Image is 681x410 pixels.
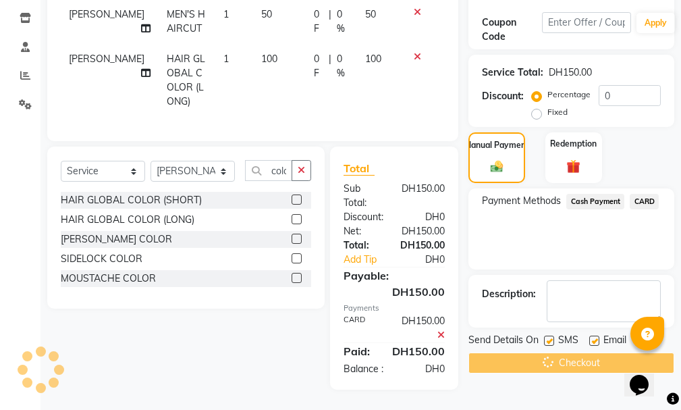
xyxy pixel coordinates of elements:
[61,232,172,247] div: [PERSON_NAME] COLOR
[390,238,455,253] div: DH150.00
[547,88,591,101] label: Percentage
[329,52,331,80] span: |
[487,159,507,174] img: _cash.svg
[333,253,404,267] a: Add Tip
[550,138,597,150] label: Redemption
[547,106,568,118] label: Fixed
[464,139,529,151] label: Manual Payment
[61,272,156,286] div: MOUSTACHE COLOR
[333,343,382,359] div: Paid:
[482,89,524,103] div: Discount:
[404,253,455,267] div: DH0
[391,182,455,210] div: DH150.00
[61,193,202,207] div: HAIR GLOBAL COLOR (SHORT)
[167,53,205,107] span: HAIR GLOBAL COLOR (LONG)
[630,194,659,209] span: CARD
[337,52,349,80] span: 0 %
[333,182,391,210] div: Sub Total:
[468,333,539,350] span: Send Details On
[333,238,390,253] div: Total:
[69,53,144,65] span: [PERSON_NAME]
[337,7,349,36] span: 0 %
[482,66,543,80] div: Service Total:
[603,333,626,350] span: Email
[391,314,455,342] div: DH150.00
[329,7,331,36] span: |
[167,8,205,34] span: MEN'S HAIRCUT
[69,8,144,20] span: [PERSON_NAME]
[365,53,381,65] span: 100
[391,224,455,238] div: DH150.00
[223,53,229,65] span: 1
[61,252,142,266] div: SIDELOCK COLOR
[382,343,455,359] div: DH150.00
[261,8,272,20] span: 50
[333,362,394,376] div: Balance :
[344,303,445,314] div: Payments
[333,284,455,300] div: DH150.00
[482,16,541,44] div: Coupon Code
[314,52,324,80] span: 0 F
[261,53,277,65] span: 100
[482,287,536,301] div: Description:
[542,12,631,33] input: Enter Offer / Coupon Code
[562,158,584,175] img: _gift.svg
[333,314,391,342] div: CARD
[61,213,194,227] div: HAIR GLOBAL COLOR (LONG)
[314,7,324,36] span: 0 F
[333,267,455,284] div: Payable:
[333,210,394,224] div: Discount:
[624,356,668,396] iframe: chat widget
[549,66,592,80] div: DH150.00
[636,13,675,33] button: Apply
[223,8,229,20] span: 1
[394,362,455,376] div: DH0
[566,194,624,209] span: Cash Payment
[344,161,375,176] span: Total
[365,8,376,20] span: 50
[558,333,578,350] span: SMS
[482,194,561,208] span: Payment Methods
[245,160,292,181] input: Search or Scan
[333,224,391,238] div: Net:
[394,210,455,224] div: DH0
